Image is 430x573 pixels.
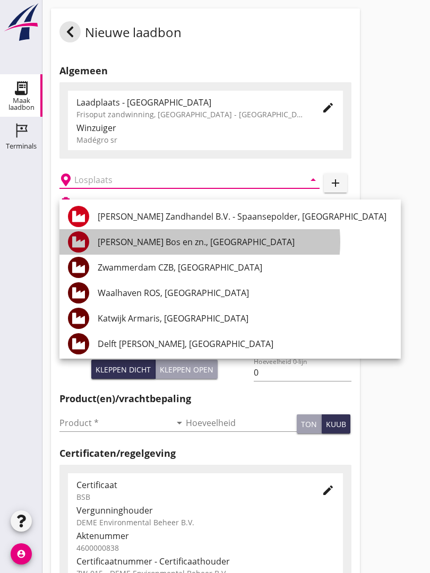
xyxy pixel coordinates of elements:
[59,414,171,431] input: Product *
[76,542,334,553] div: 4600000838
[98,261,392,274] div: Zwammerdam CZB, [GEOGRAPHIC_DATA]
[76,529,334,542] div: Aktenummer
[91,360,156,379] button: Kleppen dicht
[76,491,305,502] div: BSB
[254,364,351,381] input: Hoeveelheid 0-lijn
[76,134,334,145] div: Madégro sr
[98,210,392,223] div: [PERSON_NAME] Zandhandel B.V. - Spaansepolder, [GEOGRAPHIC_DATA]
[59,64,351,78] h2: Algemeen
[76,517,334,528] div: DEME Environmental Beheer B.V.
[156,360,218,379] button: Kleppen open
[297,414,322,433] button: ton
[98,337,392,350] div: Delft [PERSON_NAME], [GEOGRAPHIC_DATA]
[322,414,350,433] button: kuub
[322,484,334,497] i: edit
[186,414,297,431] input: Hoeveelheid
[76,96,305,109] div: Laadplaats - [GEOGRAPHIC_DATA]
[322,101,334,114] i: edit
[173,416,186,429] i: arrow_drop_down
[11,543,32,565] i: account_circle
[74,171,290,188] input: Losplaats
[59,21,182,47] div: Nieuwe laadbon
[76,109,305,120] div: Frisoput zandwinning, [GEOGRAPHIC_DATA] - [GEOGRAPHIC_DATA].
[2,3,40,42] img: logo-small.a267ee39.svg
[96,364,151,375] div: Kleppen dicht
[301,419,317,430] div: ton
[76,504,334,517] div: Vergunninghouder
[160,364,213,375] div: Kleppen open
[59,446,351,461] h2: Certificaten/regelgeving
[76,121,334,134] div: Winzuiger
[329,177,342,189] i: add
[98,286,392,299] div: Waalhaven ROS, [GEOGRAPHIC_DATA]
[59,392,351,406] h2: Product(en)/vrachtbepaling
[76,197,131,207] h2: Beladen vaartuig
[98,312,392,325] div: Katwijk Armaris, [GEOGRAPHIC_DATA]
[76,555,334,568] div: Certificaatnummer - Certificaathouder
[98,236,392,248] div: [PERSON_NAME] Bos en zn., [GEOGRAPHIC_DATA]
[6,143,37,150] div: Terminals
[326,419,346,430] div: kuub
[76,479,305,491] div: Certificaat
[307,173,320,186] i: arrow_drop_down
